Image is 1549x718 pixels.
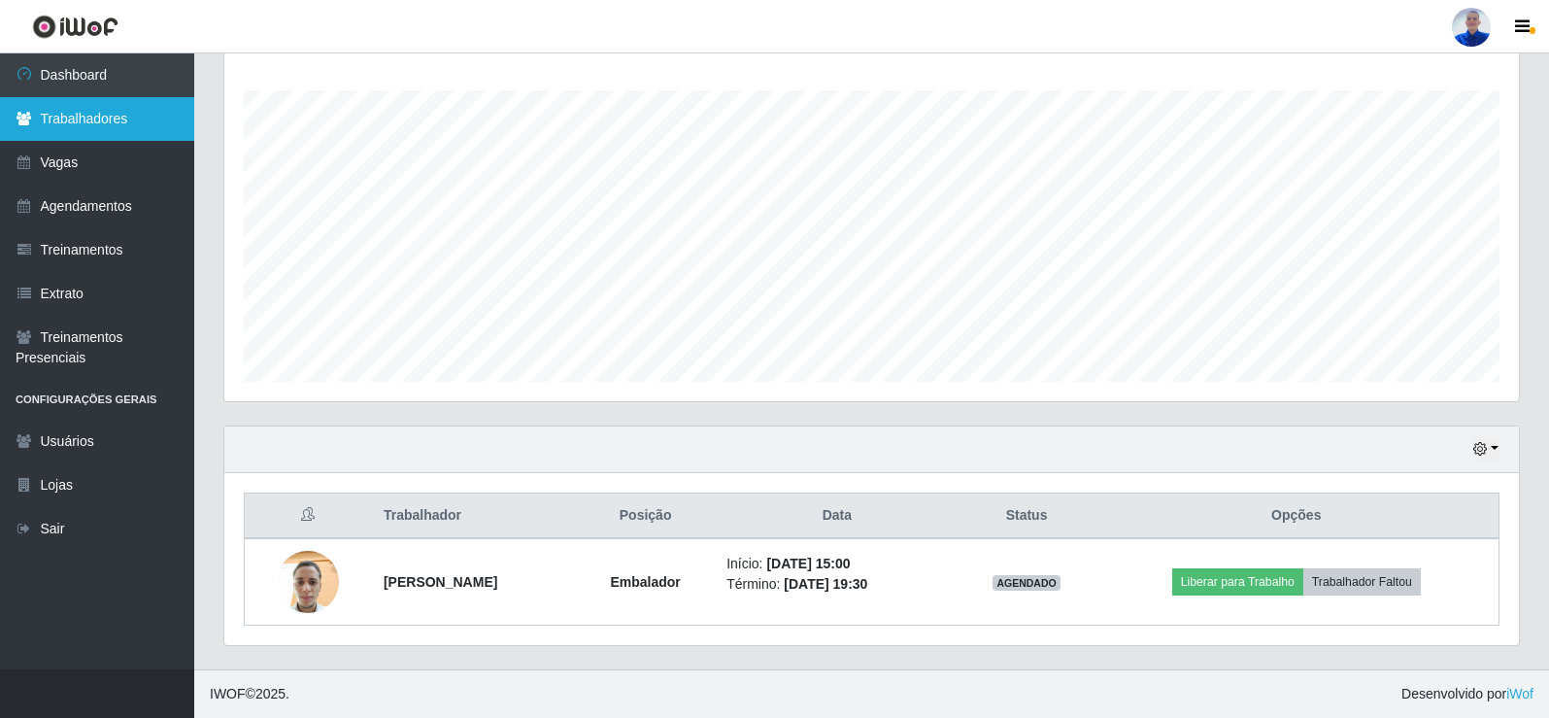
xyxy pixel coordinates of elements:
strong: Embalador [610,574,680,590]
button: Liberar para Trabalho [1172,568,1303,596]
th: Status [959,494,1094,539]
th: Data [715,494,959,539]
img: CoreUI Logo [32,15,118,39]
strong: [PERSON_NAME] [384,574,497,590]
a: iWof [1506,686,1533,701]
li: Início: [726,554,947,574]
span: Desenvolvido por [1401,684,1533,704]
img: 1739482115127.jpeg [277,541,339,624]
span: IWOF [210,686,246,701]
th: Posição [576,494,715,539]
time: [DATE] 15:00 [766,556,850,571]
button: Trabalhador Faltou [1303,568,1421,596]
li: Término: [726,574,947,595]
span: AGENDADO [993,575,1061,591]
time: [DATE] 19:30 [784,576,867,592]
span: © 2025 . [210,684,289,704]
th: Opções [1094,494,1499,539]
th: Trabalhador [372,494,576,539]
